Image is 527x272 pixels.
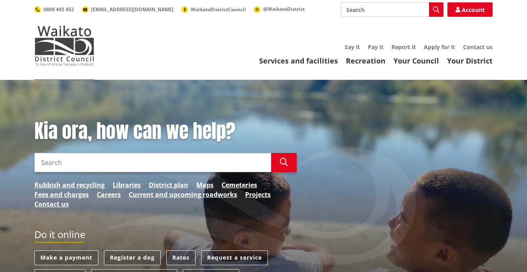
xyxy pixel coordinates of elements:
a: Projects [245,190,271,199]
a: @WaikatoDistrict [254,6,305,12]
a: Rubbish and recycling [34,180,105,190]
a: Current and upcoming roadworks [129,190,237,199]
a: Your District [447,56,493,66]
span: @WaikatoDistrict [263,6,305,12]
a: Maps [196,180,214,190]
span: [EMAIL_ADDRESS][DOMAIN_NAME] [91,6,174,13]
a: WaikatoDistrictCouncil [182,6,246,13]
a: Libraries [113,180,141,190]
a: Say it [345,43,360,51]
a: Your Council [393,56,439,66]
input: Search input [34,153,271,172]
h1: Kia ora, how can we help? [34,120,297,143]
a: Account [447,2,493,17]
a: Request a service [201,250,268,265]
a: Register a dog [104,250,161,265]
span: 0800 492 452 [44,6,74,13]
a: Services and facilities [259,56,338,66]
a: 0800 492 452 [34,6,74,13]
a: Careers [97,190,121,199]
a: Fees and charges [34,190,89,199]
h2: Do it online [34,229,85,243]
a: Contact us [34,199,69,209]
input: Search input [341,2,443,17]
span: WaikatoDistrictCouncil [191,6,246,13]
a: Cemeteries [222,180,257,190]
a: Report it [391,43,416,51]
a: Make a payment [34,250,98,265]
a: Contact us [463,43,493,51]
a: Apply for it [424,43,455,51]
a: [EMAIL_ADDRESS][DOMAIN_NAME] [82,6,174,13]
a: Pay it [368,43,383,51]
a: Rates [166,250,196,265]
a: District plan [149,180,188,190]
a: Recreation [346,56,385,66]
img: Waikato District Council - Te Kaunihera aa Takiwaa o Waikato [34,26,94,66]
